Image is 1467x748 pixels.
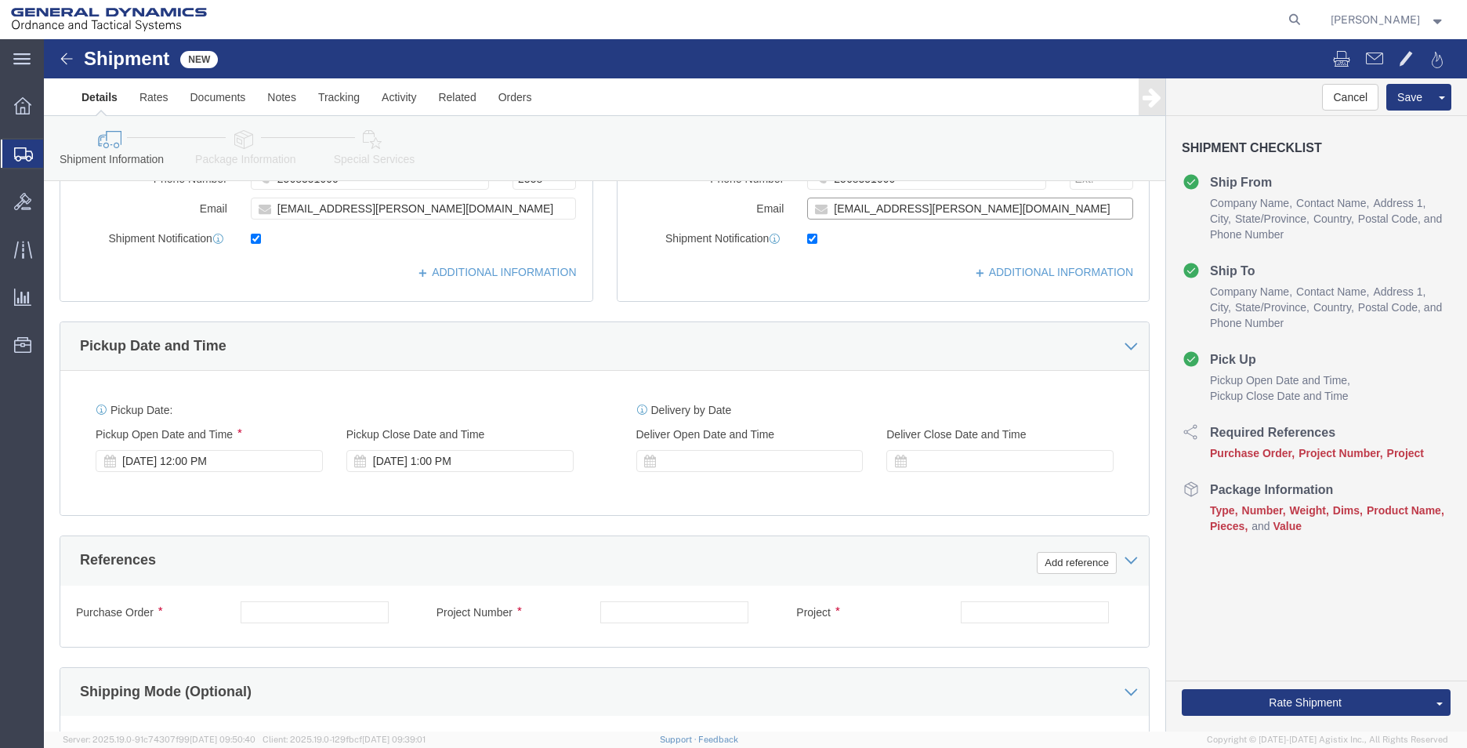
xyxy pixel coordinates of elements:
[44,39,1467,732] iframe: FS Legacy Container
[660,735,699,744] a: Support
[11,8,207,31] img: logo
[362,735,426,744] span: [DATE] 09:39:01
[63,735,255,744] span: Server: 2025.19.0-91c74307f99
[698,735,738,744] a: Feedback
[1207,733,1448,746] span: Copyright © [DATE]-[DATE] Agistix Inc., All Rights Reserved
[263,735,426,744] span: Client: 2025.19.0-129fbcf
[1330,10,1446,29] button: [PERSON_NAME]
[190,735,255,744] span: [DATE] 09:50:40
[1331,11,1420,28] span: LaShirl Montgomery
